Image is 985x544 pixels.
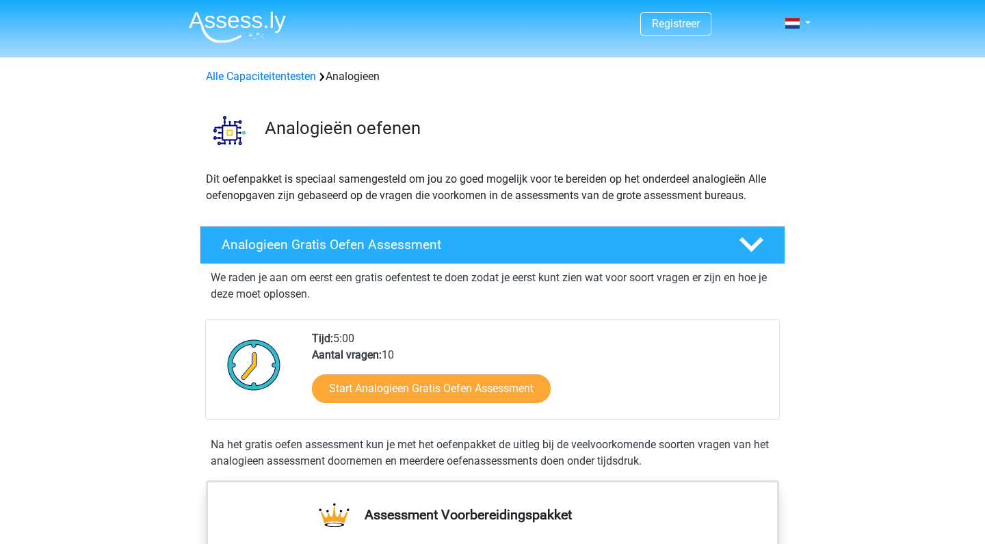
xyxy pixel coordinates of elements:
div: 5:00 10 [302,331,778,419]
h3: Analogieën oefenen [265,118,774,139]
div: Analogieen [200,68,785,85]
p: We raden je aan om eerst een gratis oefentest te doen zodat je eerst kunt zien wat voor soort vra... [211,270,774,302]
img: Assessly [189,11,286,43]
b: Tijd: [312,332,333,345]
h4: Analogieen Gratis Oefen Assessment [222,237,717,252]
a: Start Analogieen Gratis Oefen Assessment [312,374,551,403]
a: Alle Capaciteitentesten [206,70,316,83]
b: Aantal vragen: [312,348,382,361]
div: Na het gratis oefen assessment kun je met het oefenpakket de uitleg bij de veelvoorkomende soorte... [205,437,780,469]
a: Registreer [652,17,700,30]
a: Analogieen Gratis Oefen Assessment [194,226,791,264]
img: analogieen [200,101,259,159]
img: Klok [220,331,289,399]
p: Dit oefenpakket is speciaal samengesteld om jou zo goed mogelijk voor te bereiden op het onderdee... [206,171,779,204]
